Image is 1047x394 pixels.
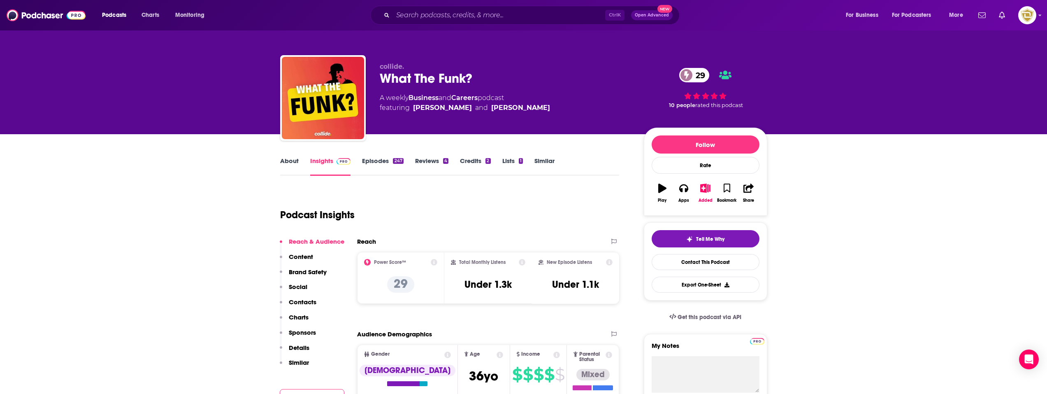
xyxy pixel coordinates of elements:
[280,253,313,268] button: Content
[289,359,309,366] p: Similar
[652,342,759,356] label: My Notes
[1018,6,1036,24] button: Show profile menu
[280,344,309,359] button: Details
[289,313,309,321] p: Charts
[393,9,605,22] input: Search podcasts, credits, & more...
[280,268,327,283] button: Brand Safety
[694,178,716,208] button: Added
[374,259,406,265] h2: Power Score™
[357,330,432,338] h2: Audience Demographics
[460,157,490,176] a: Credits2
[289,329,316,336] p: Sponsors
[1018,6,1036,24] img: User Profile
[289,344,309,352] p: Details
[949,9,963,21] span: More
[679,68,709,82] a: 29
[887,9,943,22] button: open menu
[673,178,694,208] button: Apps
[750,338,764,345] img: Podchaser Pro
[280,329,316,344] button: Sponsors
[652,135,759,154] button: Follow
[7,7,86,23] img: Podchaser - Follow, Share and Rate Podcasts
[669,102,695,108] span: 10 people
[743,198,754,203] div: Share
[96,9,137,22] button: open menu
[289,268,327,276] p: Brand Safety
[521,352,540,357] span: Income
[552,278,599,291] h3: Under 1.1k
[717,198,736,203] div: Bookmark
[175,9,204,21] span: Monitoring
[280,209,355,221] h1: Podcast Insights
[415,157,448,176] a: Reviews4
[738,178,759,208] button: Share
[310,157,351,176] a: InsightsPodchaser Pro
[1018,6,1036,24] span: Logged in as desouzainjurylawyers
[678,314,741,321] span: Get this podcast via API
[362,157,403,176] a: Episodes247
[846,9,878,21] span: For Business
[459,259,506,265] h2: Total Monthly Listens
[380,93,550,113] div: A weekly podcast
[451,94,478,102] a: Careers
[892,9,931,21] span: For Podcasters
[657,5,672,13] span: New
[136,9,164,22] a: Charts
[678,198,689,203] div: Apps
[519,158,523,164] div: 1
[943,9,973,22] button: open menu
[485,158,490,164] div: 2
[652,157,759,174] div: Rate
[502,157,523,176] a: Lists1
[280,157,299,176] a: About
[534,157,555,176] a: Similar
[439,94,451,102] span: and
[555,368,564,381] span: $
[280,238,344,253] button: Reach & Audience
[282,57,364,139] img: What The Funk?
[750,337,764,345] a: Pro website
[579,352,604,362] span: Parental Status
[371,352,390,357] span: Gender
[996,8,1008,22] a: Show notifications dropdown
[280,313,309,329] button: Charts
[695,102,743,108] span: rated this podcast
[523,368,533,381] span: $
[393,158,403,164] div: 247
[652,277,759,293] button: Export One-Sheet
[289,298,316,306] p: Contacts
[975,8,989,22] a: Show notifications dropdown
[413,103,472,113] div: [PERSON_NAME]
[658,198,666,203] div: Play
[1019,350,1039,369] div: Open Intercom Messenger
[631,10,673,20] button: Open AdvancedNew
[699,198,713,203] div: Added
[605,10,624,21] span: Ctrl K
[576,369,610,380] div: Mixed
[687,68,709,82] span: 29
[696,236,724,242] span: Tell Me Why
[686,236,693,242] img: tell me why sparkle
[652,254,759,270] a: Contact This Podcast
[289,238,344,245] p: Reach & Audience
[387,276,414,293] p: 29
[378,6,687,25] div: Search podcasts, credits, & more...
[280,298,316,313] button: Contacts
[360,365,455,376] div: [DEMOGRAPHIC_DATA]
[470,352,480,357] span: Age
[357,238,376,245] h2: Reach
[337,158,351,165] img: Podchaser Pro
[289,283,307,291] p: Social
[409,94,439,102] a: Business
[443,158,448,164] div: 4
[652,230,759,247] button: tell me why sparkleTell Me Why
[491,103,550,113] div: [PERSON_NAME]
[102,9,126,21] span: Podcasts
[652,178,673,208] button: Play
[544,368,554,381] span: $
[534,368,543,381] span: $
[169,9,215,22] button: open menu
[840,9,889,22] button: open menu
